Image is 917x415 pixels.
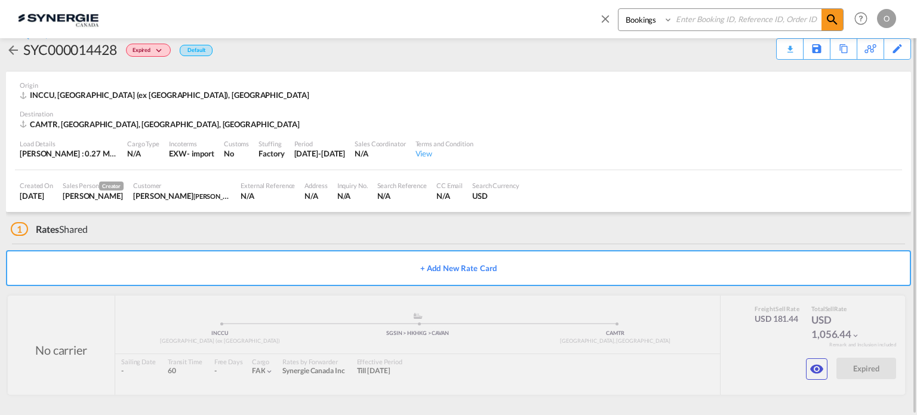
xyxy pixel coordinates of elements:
md-icon: icon-chevron-down [153,48,168,54]
div: USD [472,190,519,201]
div: N/A [127,148,159,159]
div: External Reference [241,181,295,190]
div: CAMTR, Montreal, QC, Americas [20,119,303,130]
div: No [224,148,249,159]
md-icon: icon-eye [810,362,824,376]
div: Inquiry No. [337,181,368,190]
div: icon-arrow-left [6,40,23,59]
div: Change Status Here [117,40,174,59]
div: N/A [304,190,327,201]
span: INCCU, [GEOGRAPHIC_DATA] (ex [GEOGRAPHIC_DATA]), [GEOGRAPHIC_DATA] [30,90,309,100]
button: + Add New Rate Card [6,250,911,286]
div: 29 Aug 2025 [20,190,53,201]
div: Search Reference [377,181,427,190]
md-icon: icon-close [599,12,612,25]
div: O [877,9,896,28]
div: Sales Coordinator [355,139,405,148]
span: 1 [11,222,28,236]
span: icon-close [599,8,618,37]
div: Incoterms [169,139,214,148]
div: INCCU, Kolkata (ex Calcutta), Europe [20,90,312,100]
div: N/A [377,190,427,201]
md-icon: icon-download [783,41,797,50]
md-icon: icon-magnify [825,13,839,27]
md-icon: icon-arrow-left [6,43,20,57]
div: SYC000014428 [23,40,117,59]
span: Help [851,8,871,29]
div: [PERSON_NAME] : 0.27 MT | Volumetric Wt : 1.13 CBM | Chargeable Wt : 1.13 W/M [20,148,118,159]
div: N/A [337,190,368,201]
img: 1f56c880d42311ef80fc7dca854c8e59.png [18,5,99,32]
div: 14 Sep 2025 [294,148,346,159]
div: EXW [169,148,187,159]
div: Adriana Groposila [63,190,124,201]
div: Destination [20,109,897,118]
div: Origin [20,81,897,90]
div: Default [180,45,213,56]
div: Help [851,8,877,30]
div: Customs [224,139,249,148]
div: N/A [436,190,463,201]
div: View [416,148,473,159]
div: Change Status Here [126,44,171,57]
button: icon-eye [806,358,827,380]
div: ADAM LENETSKY [133,190,231,201]
span: Expired [133,47,153,58]
div: Shared [11,223,88,236]
input: Enter Booking ID, Reference ID, Order ID [673,9,821,30]
div: Created On [20,181,53,190]
div: Customer [133,181,231,190]
div: Sales Person [63,181,124,190]
div: N/A [241,190,295,201]
div: N/A [355,148,405,159]
div: Address [304,181,327,190]
div: Search Currency [472,181,519,190]
div: CC Email [436,181,463,190]
div: Period [294,139,346,148]
div: Load Details [20,139,118,148]
div: Terms and Condition [416,139,473,148]
div: Stuffing [259,139,284,148]
span: icon-magnify [821,9,843,30]
div: Factory Stuffing [259,148,284,159]
div: Cargo Type [127,139,159,148]
span: Creator [99,182,124,190]
span: Rates [36,223,60,235]
span: [PERSON_NAME] BEARINGS [193,191,276,201]
div: Quote PDF is not available at this time [783,39,797,50]
div: - import [187,148,214,159]
div: Save As Template [804,39,830,59]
